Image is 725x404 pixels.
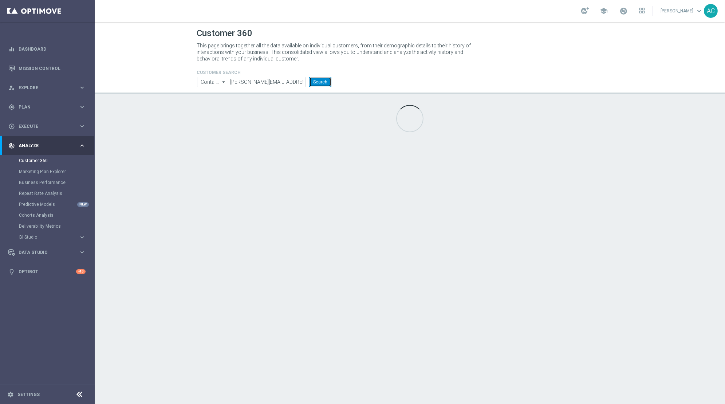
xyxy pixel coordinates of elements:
[8,85,86,91] button: person_search Explore keyboard_arrow_right
[8,104,86,110] button: gps_fixed Plan keyboard_arrow_right
[19,188,94,199] div: Repeat Rate Analysis
[19,221,94,232] div: Deliverability Metrics
[19,124,79,129] span: Execute
[19,86,79,90] span: Explore
[228,77,306,87] input: Enter CID, Email, name or phone
[8,268,15,275] i: lightbulb
[19,199,94,210] div: Predictive Models
[19,105,79,109] span: Plan
[7,391,14,398] i: settings
[660,5,704,16] a: [PERSON_NAME]keyboard_arrow_down
[79,249,86,256] i: keyboard_arrow_right
[19,39,86,59] a: Dashboard
[19,234,86,240] button: BI Studio keyboard_arrow_right
[309,77,331,87] button: Search
[8,142,15,149] i: track_changes
[8,85,15,91] i: person_search
[19,235,79,239] div: BI Studio
[19,180,76,185] a: Business Performance
[79,234,86,241] i: keyboard_arrow_right
[79,103,86,110] i: keyboard_arrow_right
[17,392,40,397] a: Settings
[704,4,718,18] div: AC
[19,191,76,196] a: Repeat Rate Analysis
[197,42,477,62] p: This page brings together all the data available on individual customers, from their demographic ...
[197,70,332,75] h4: CUSTOMER SEARCH
[8,269,86,275] button: lightbulb Optibot +10
[600,7,608,15] span: school
[19,177,94,188] div: Business Performance
[8,46,86,52] button: equalizer Dashboard
[8,123,86,129] button: play_circle_outline Execute keyboard_arrow_right
[197,28,623,39] h1: Customer 360
[76,269,86,274] div: +10
[79,142,86,149] i: keyboard_arrow_right
[19,166,94,177] div: Marketing Plan Explorer
[19,155,94,166] div: Customer 360
[19,210,94,221] div: Cohorts Analysis
[79,123,86,130] i: keyboard_arrow_right
[77,202,89,207] div: NEW
[19,212,76,218] a: Cohorts Analysis
[8,104,15,110] i: gps_fixed
[19,158,76,164] a: Customer 360
[8,250,86,255] button: Data Studio keyboard_arrow_right
[8,143,86,149] button: track_changes Analyze keyboard_arrow_right
[19,232,94,243] div: BI Studio
[695,7,703,15] span: keyboard_arrow_down
[19,223,76,229] a: Deliverability Metrics
[8,142,79,149] div: Analyze
[19,59,86,78] a: Mission Control
[8,262,86,281] div: Optibot
[19,201,76,207] a: Predictive Models
[8,85,79,91] div: Explore
[197,77,228,87] input: Contains
[8,104,79,110] div: Plan
[19,262,76,281] a: Optibot
[79,84,86,91] i: keyboard_arrow_right
[19,235,71,239] span: BI Studio
[19,169,76,174] a: Marketing Plan Explorer
[19,250,79,255] span: Data Studio
[8,59,86,78] div: Mission Control
[19,144,79,148] span: Analyze
[8,123,15,130] i: play_circle_outline
[8,66,86,71] button: Mission Control
[8,249,79,256] div: Data Studio
[220,77,228,87] i: arrow_drop_down
[8,39,86,59] div: Dashboard
[8,123,79,130] div: Execute
[8,46,15,52] i: equalizer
